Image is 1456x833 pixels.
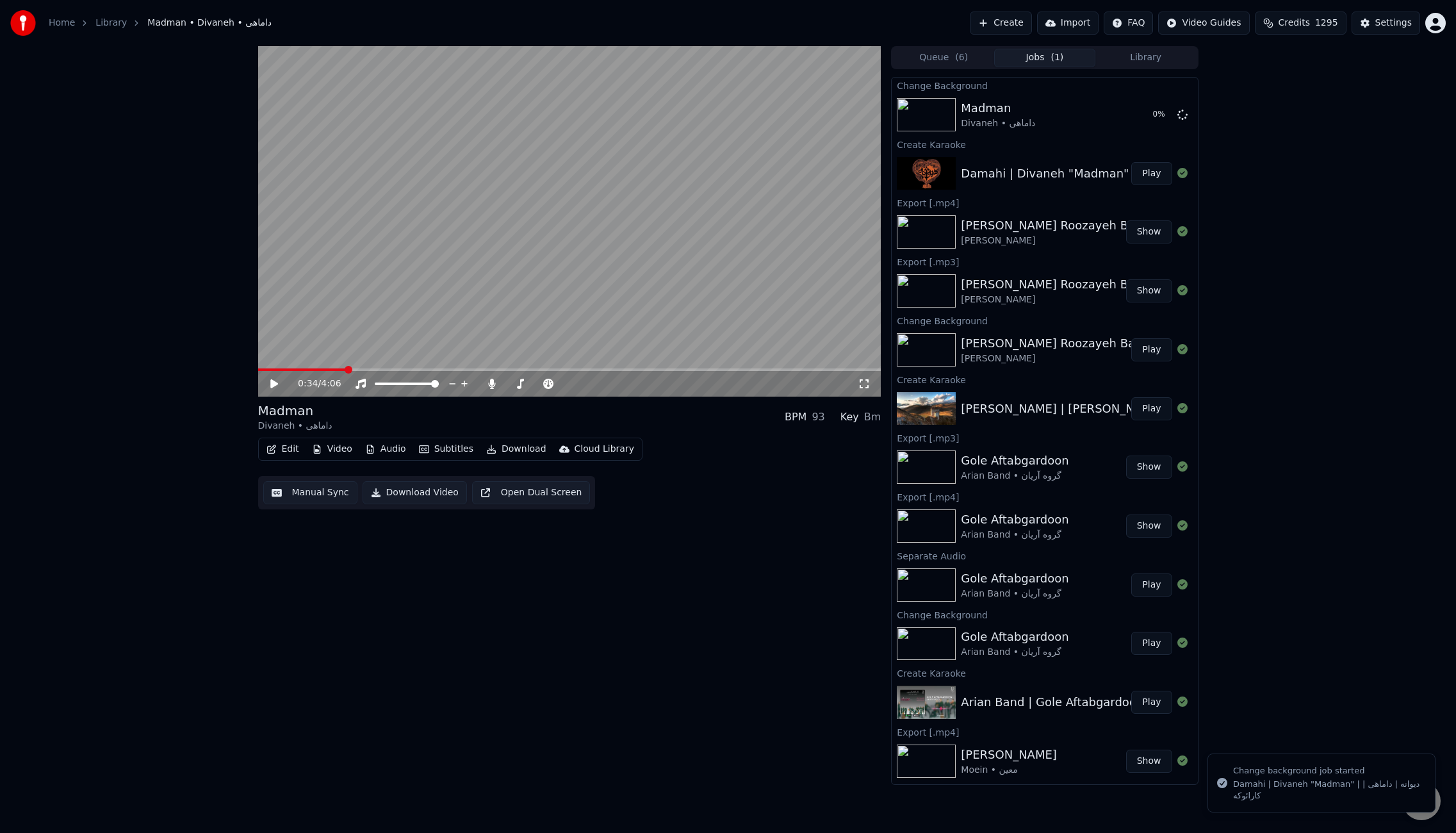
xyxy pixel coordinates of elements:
button: Show [1126,220,1172,243]
button: Jobs [994,49,1095,67]
span: 4:06 [321,377,341,390]
div: Cloud Library [575,443,634,456]
button: Manual Sync [263,481,357,504]
button: Download [481,440,552,458]
div: Key [840,409,859,425]
div: Damahi | Divaneh "Madman" | دیوانه | داماهی | کارائوکه [1233,779,1425,802]
div: Damahi | Divaneh "Madman" | دیوانه | داماهی | کارائوکه [961,165,1261,183]
a: Library [95,17,127,29]
div: Export [.mp3] [892,430,1197,445]
button: Show [1126,750,1172,773]
button: Credits1295 [1255,12,1346,35]
div: Arian Band • گروه آریان [961,588,1068,600]
div: Arian Band • گروه آریان [961,646,1068,659]
div: [PERSON_NAME] Roozayeh Barooni [961,334,1164,352]
button: Edit [261,440,304,458]
div: Arian Band • گروه آریان [961,470,1068,482]
span: ( 1 ) [1051,51,1063,64]
div: [PERSON_NAME] | [PERSON_NAME] | [PERSON_NAME] | مثل [PERSON_NAME] | کارائوکه [961,400,1450,418]
div: Gole Aftabgardoon [961,628,1068,646]
button: Queue [893,49,994,67]
button: Settings [1352,12,1420,35]
button: Audio [360,440,411,458]
div: Divaneh • داماهی [961,117,1035,130]
div: Gole Aftabgardoon [961,570,1068,588]
div: Change Background [892,607,1197,622]
a: Home [49,17,75,29]
div: [PERSON_NAME] [961,235,1164,247]
button: Show [1126,279,1172,302]
div: Create Karaoke [892,372,1197,387]
div: Change Background [892,313,1197,328]
button: Play [1131,632,1172,655]
button: Play [1131,397,1172,420]
div: Export [.mp4] [892,489,1197,504]
button: Import [1037,12,1099,35]
button: Create [970,12,1032,35]
button: Video Guides [1158,12,1249,35]
button: Subtitles [414,440,479,458]
div: Separate Audio [892,548,1197,563]
button: Download Video [363,481,467,504]
button: Show [1126,515,1172,538]
button: Show [1126,456,1172,479]
div: Arian Band • گروه آریان [961,529,1068,541]
span: 1295 [1315,17,1338,29]
button: Play [1131,691,1172,714]
span: 0:34 [298,377,318,390]
div: Change Background [892,783,1197,798]
span: Credits [1279,17,1310,29]
div: Create Karaoke [892,136,1197,152]
div: BPM [785,409,806,425]
div: [PERSON_NAME] [961,293,1164,306]
div: Moein • معین [961,764,1057,777]
div: Export [.mp4] [892,724,1197,739]
button: Play [1131,162,1172,185]
div: Gole Aftabgardoon [961,452,1068,470]
img: youka [10,10,36,36]
div: [PERSON_NAME] Roozayeh Barooni [961,276,1164,293]
div: / [298,377,329,390]
div: Gole Aftabgardoon [961,511,1068,529]
div: Change background job started [1233,764,1425,777]
nav: breadcrumb [49,17,272,29]
div: Arian Band | Gole Aftabgardoon | گروه آریان | گل آفتابگردون | کارائوکه [961,693,1336,711]
div: Create Karaoke [892,665,1197,680]
div: Divaneh • داماهی [258,420,332,433]
div: Bm [864,409,881,425]
button: Video [307,440,357,458]
div: [PERSON_NAME] Roozayeh Barooni [961,217,1164,235]
button: FAQ [1104,12,1153,35]
button: Open Dual Screen [472,481,591,504]
div: Madman [961,99,1035,117]
div: [PERSON_NAME] [961,352,1164,365]
button: Play [1131,338,1172,361]
div: Export [.mp3] [892,254,1197,269]
div: Export [.mp4] [892,195,1197,210]
div: 0 % [1153,110,1172,120]
span: Madman • Divaneh • داماهی [147,17,272,29]
div: Madman [258,402,332,420]
div: 93 [812,409,824,425]
div: Settings [1375,17,1412,29]
div: Change Background [892,78,1197,93]
div: [PERSON_NAME] [961,746,1057,764]
span: ( 6 ) [955,51,968,64]
button: Play [1131,573,1172,597]
button: Library [1095,49,1197,67]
